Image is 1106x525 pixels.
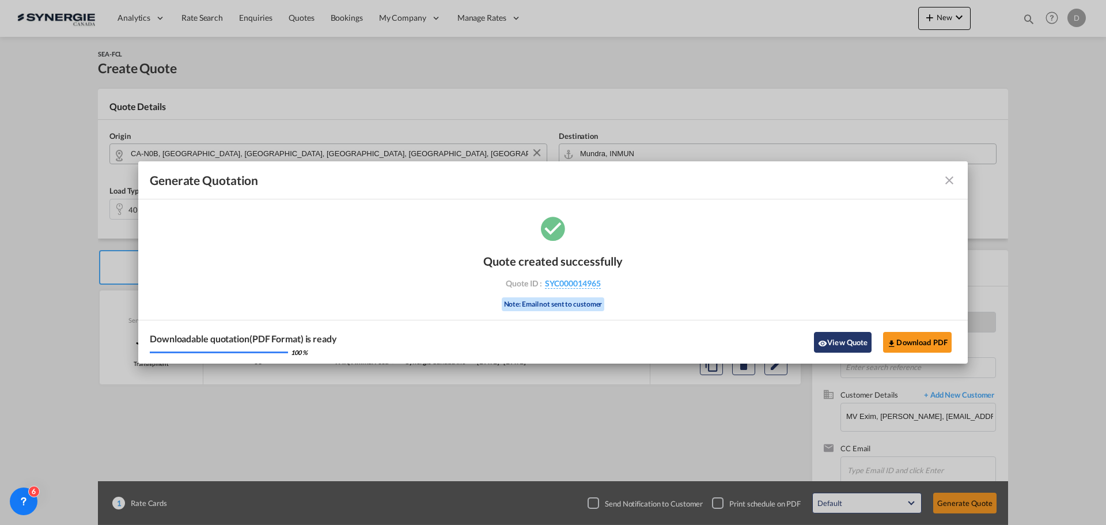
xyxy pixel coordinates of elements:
[814,332,872,353] button: icon-eyeView Quote
[818,339,827,348] md-icon: icon-eye
[883,332,952,353] button: Download PDF
[483,254,623,268] div: Quote created successfully
[887,339,896,348] md-icon: icon-download
[545,278,601,289] span: SYC000014965
[138,161,968,364] md-dialog: Generate Quotation Quote ...
[486,278,620,289] div: Quote ID :
[502,297,605,312] div: Note: Email not sent to customer
[150,333,337,345] div: Downloadable quotation(PDF Format) is ready
[291,348,308,357] div: 100 %
[150,173,258,188] span: Generate Quotation
[942,173,956,187] md-icon: icon-close fg-AAA8AD cursor m-0
[539,214,567,243] md-icon: icon-checkbox-marked-circle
